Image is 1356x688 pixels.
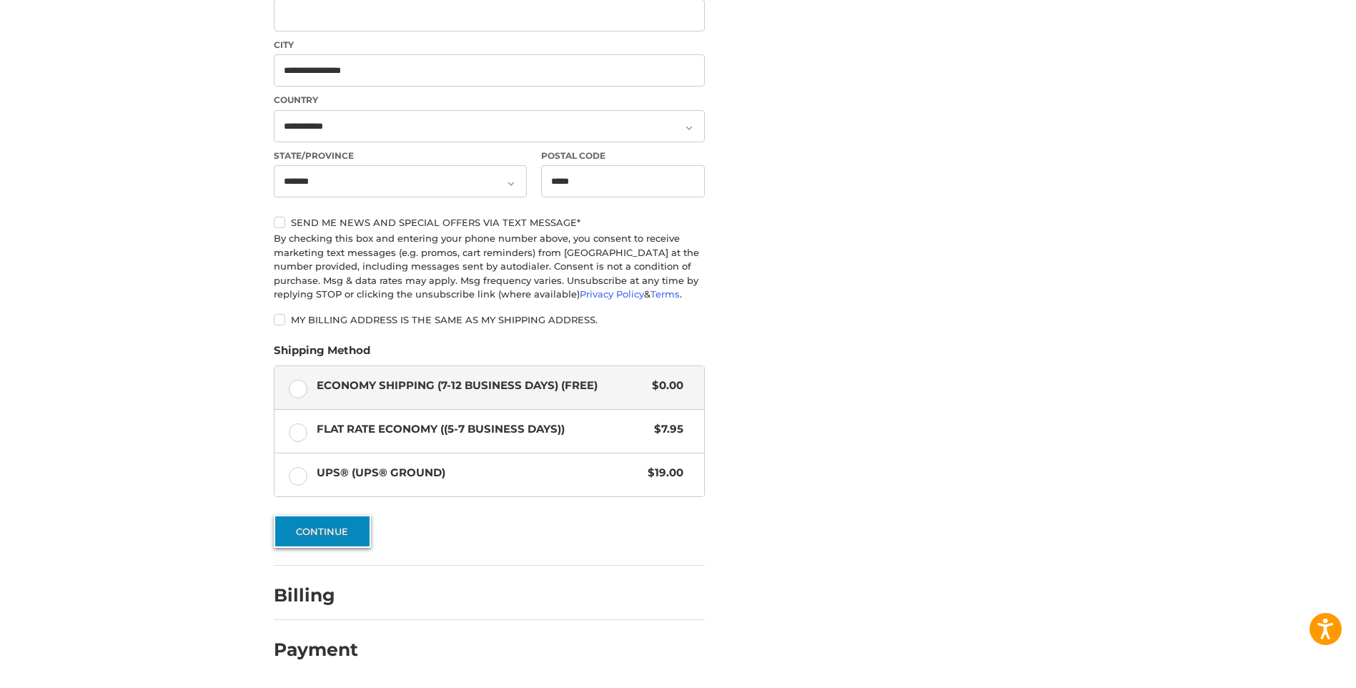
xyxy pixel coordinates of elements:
h2: Payment [274,639,358,661]
span: $19.00 [640,465,683,481]
span: $0.00 [645,378,683,394]
h2: Billing [274,584,357,606]
span: Flat Rate Economy ((5-7 Business Days)) [317,421,648,438]
legend: Shipping Method [274,343,370,365]
a: Terms [650,288,680,300]
label: My billing address is the same as my shipping address. [274,314,705,325]
iframe: Google Customer Reviews [1238,649,1356,688]
span: $7.95 [647,421,683,438]
span: UPS® (UPS® Ground) [317,465,641,481]
label: Send me news and special offers via text message* [274,217,705,228]
button: Continue [274,515,371,548]
label: Country [274,94,705,107]
label: City [274,39,705,51]
label: Postal Code [541,149,706,162]
span: Economy Shipping (7-12 Business Days) (Free) [317,378,645,394]
a: Privacy Policy [580,288,644,300]
label: State/Province [274,149,527,162]
div: By checking this box and entering your phone number above, you consent to receive marketing text ... [274,232,705,302]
